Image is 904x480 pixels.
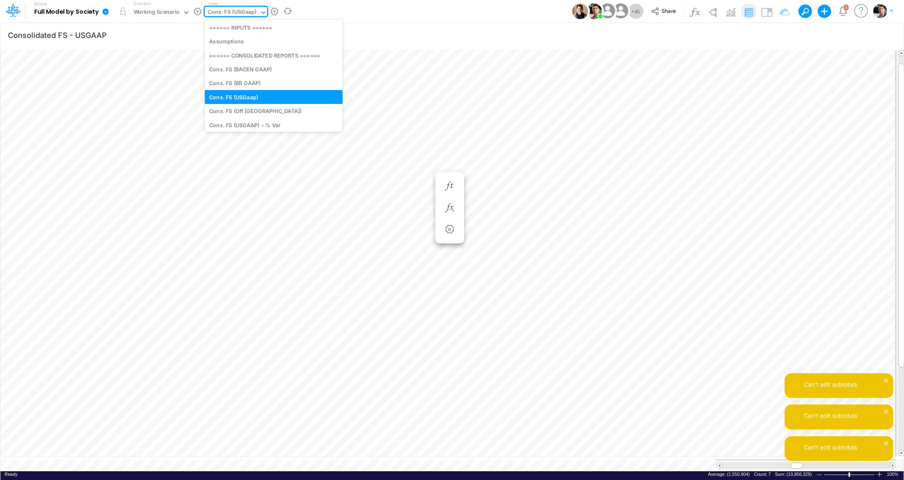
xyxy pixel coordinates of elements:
span: Ready [5,472,18,477]
div: Can't edit subtotals [804,411,886,420]
div: ====== CONSOLIDATED REPORTS ====== [205,48,343,62]
button: close [884,407,889,415]
div: Cons. FS (USGAAP) - % Var [205,118,343,132]
div: Cons. FS (USGaap) [205,90,343,104]
div: Cons. FS (BR GAAP) [205,76,343,90]
span: Sum: (10,856,329) [775,472,812,477]
div: Zoom level [887,471,899,477]
div: 2 unread items [845,5,847,9]
div: Average of selected cells [708,471,750,477]
div: Can't edit subtotals [804,380,886,389]
div: Number of selected cells that contain data [754,471,770,477]
div: Zoom [848,472,850,477]
img: User Image Icon [598,2,617,20]
label: Model [34,2,47,7]
div: Zoom In [876,471,883,477]
div: Cons. FS (Off [GEOGRAPHIC_DATA]) [205,104,343,118]
b: Full Model by Society [34,8,99,16]
img: User Image Icon [611,2,630,20]
a: Notifications [838,6,848,16]
div: Zoom Out [816,472,823,478]
span: 100% [887,471,899,477]
div: Sum of selected cells [775,471,812,477]
span: Share [662,8,676,14]
div: In Ready mode [5,471,18,477]
div: ====== INPUTS ====== [205,20,343,34]
div: Working Scenario [134,8,180,18]
button: close [884,438,889,447]
img: User Image Icon [572,3,588,19]
div: Zoom [824,471,876,477]
div: Cons. FS (BACEN GAAP) [205,62,343,76]
img: User Image Icon [586,3,602,19]
button: Share [647,5,682,18]
label: Scenario [134,0,151,7]
label: View [208,0,218,7]
span: Count: 7 [754,472,770,477]
div: Assumptions [205,35,343,48]
span: Average: (1,550,904) [708,472,750,477]
span: + 45 [631,9,640,14]
div: Can't edit subtotals [804,443,886,452]
div: Cons. FS (USGaap) [208,8,257,18]
input: Type a title here [8,26,722,43]
button: close [884,375,889,384]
